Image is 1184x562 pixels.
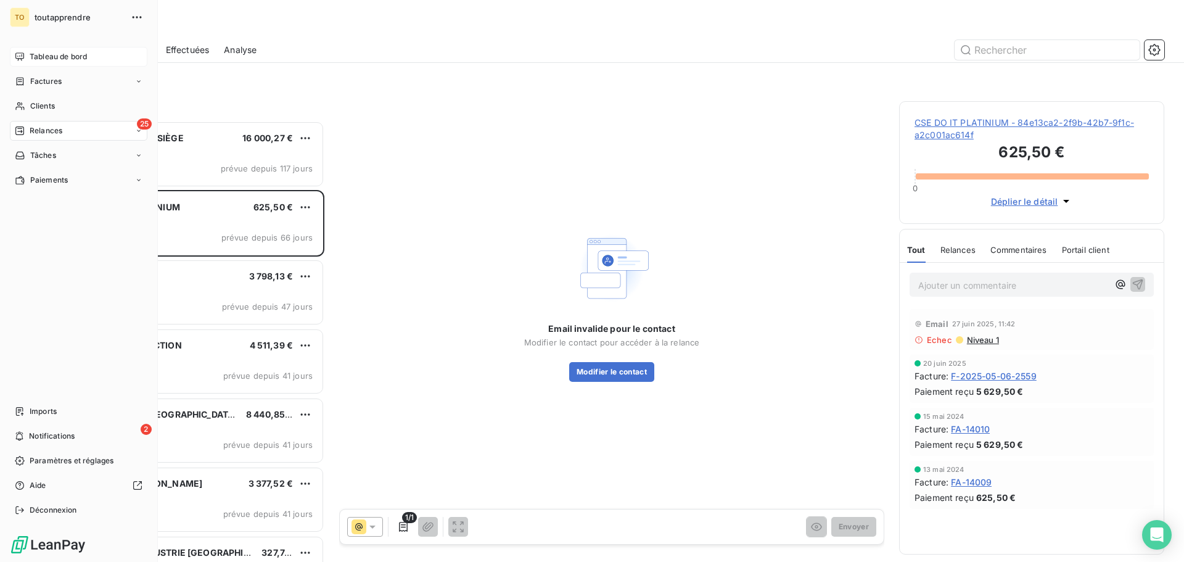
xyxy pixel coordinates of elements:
[927,335,952,345] span: Echec
[940,245,976,255] span: Relances
[30,455,113,466] span: Paramètres et réglages
[87,547,279,558] span: CSE ORTEC INDUSTRIE [GEOGRAPHIC_DATA]
[249,271,294,281] span: 3 798,13 €
[35,12,123,22] span: toutapprendre
[976,491,1016,504] span: 625,50 €
[223,371,313,381] span: prévue depuis 41 jours
[524,337,700,347] span: Modifier le contact pour accéder à la relance
[913,183,918,193] span: 0
[10,47,147,67] a: Tableau de bord
[952,320,1016,328] span: 27 juin 2025, 11:42
[923,360,966,367] span: 20 juin 2025
[87,409,237,419] span: CSE EXERTIS [GEOGRAPHIC_DATA]
[141,424,152,435] span: 2
[59,121,324,562] div: grid
[223,509,313,519] span: prévue depuis 41 jours
[246,409,294,419] span: 8 440,85 €
[166,44,210,56] span: Effectuées
[249,478,294,489] span: 3 377,52 €
[926,319,948,329] span: Email
[10,7,30,27] div: TO
[30,76,62,87] span: Factures
[548,323,675,335] span: Email invalide pour le contact
[261,547,298,558] span: 327,74 €
[253,202,293,212] span: 625,50 €
[907,245,926,255] span: Tout
[30,51,87,62] span: Tableau de bord
[831,517,876,537] button: Envoyer
[30,505,77,516] span: Déconnexion
[915,370,948,382] span: Facture :
[10,535,86,555] img: Logo LeanPay
[915,423,948,436] span: Facture :
[30,125,62,136] span: Relances
[915,385,974,398] span: Paiement reçu
[951,370,1037,382] span: F-2025-05-06-2559
[1142,520,1172,550] div: Open Intercom Messenger
[10,121,147,141] a: 25Relances
[30,175,68,186] span: Paiements
[951,476,992,489] span: FA-14009
[223,440,313,450] span: prévue depuis 41 jours
[915,476,948,489] span: Facture :
[915,438,974,451] span: Paiement reçu
[10,96,147,116] a: Clients
[976,385,1024,398] span: 5 629,50 €
[29,431,75,442] span: Notifications
[221,163,313,173] span: prévue depuis 117 jours
[955,40,1140,60] input: Rechercher
[10,451,147,471] a: Paramètres et réglages
[990,245,1047,255] span: Commentaires
[402,512,417,523] span: 1/1
[991,195,1058,208] span: Déplier le détail
[224,44,257,56] span: Analyse
[976,438,1024,451] span: 5 629,50 €
[222,302,313,312] span: prévue depuis 47 jours
[966,335,999,345] span: Niveau 1
[250,340,294,350] span: 4 511,39 €
[923,466,964,473] span: 13 mai 2024
[10,402,147,421] a: Imports
[137,118,152,130] span: 25
[30,480,46,491] span: Aide
[221,233,313,242] span: prévue depuis 66 jours
[10,476,147,495] a: Aide
[10,146,147,165] a: Tâches
[915,491,974,504] span: Paiement reçu
[30,406,57,417] span: Imports
[1062,245,1109,255] span: Portail client
[242,133,293,143] span: 16 000,27 €
[923,413,964,420] span: 15 mai 2024
[10,170,147,190] a: Paiements
[987,194,1077,209] button: Déplier le détail
[915,141,1149,166] h3: 625,50 €
[10,72,147,91] a: Factures
[915,117,1149,141] span: CSE DO IT PLATINIUM - 84e13ca2-2f9b-42b7-9f1c-a2c001ac614f
[951,423,990,436] span: FA-14010
[569,362,654,382] button: Modifier le contact
[30,150,56,161] span: Tâches
[572,229,651,308] img: Empty state
[30,101,55,112] span: Clients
